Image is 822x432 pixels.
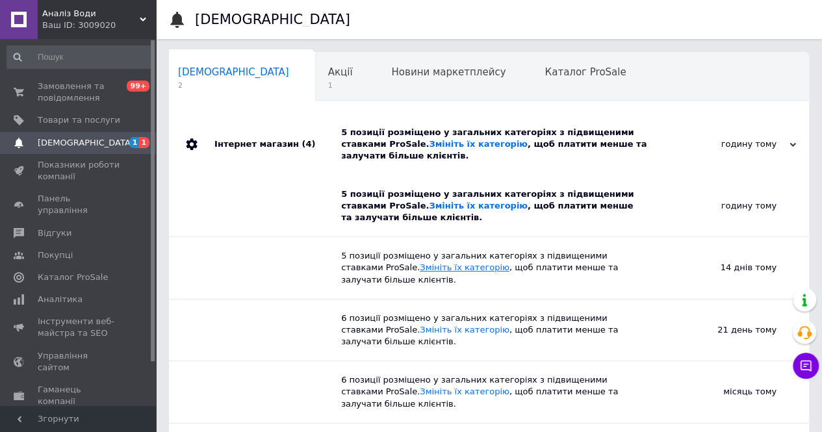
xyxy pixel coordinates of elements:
div: 14 днів тому [647,237,809,299]
div: Інтернет магазин [214,114,341,175]
div: годину тому [666,138,796,150]
span: (4) [302,139,315,149]
div: 6 позиції розміщено у загальних категоріях з підвищеними ставками ProSale. , щоб платити менше та... [341,374,647,410]
div: місяць тому [647,361,809,423]
span: [DEMOGRAPHIC_DATA] [178,66,289,78]
span: Акції [328,66,353,78]
span: Панель управління [38,193,120,216]
div: 6 позиції розміщено у загальних категоріях з підвищеними ставками ProSale. , щоб платити менше та... [341,312,647,348]
input: Пошук [6,45,153,69]
a: Змініть їх категорію [420,325,509,335]
span: Аналіз Води [42,8,140,19]
span: Аналітика [38,294,83,305]
div: годину тому [647,175,809,237]
span: Управління сайтом [38,350,120,374]
a: Змініть їх категорію [420,387,509,396]
span: 2 [178,81,289,90]
span: [DEMOGRAPHIC_DATA] [38,137,134,149]
a: Змініть їх категорію [429,201,527,210]
div: 5 позиції розміщено у загальних категоріях з підвищеними ставками ProSale. , щоб платити менше та... [341,250,647,286]
div: 5 позиції розміщено у загальних категоріях з підвищеними ставками ProSale. , щоб платити менше та... [341,188,647,224]
div: 5 позиції розміщено у загальних категоріях з підвищеними ставками ProSale. , щоб платити менше та... [341,127,666,162]
span: Показники роботи компанії [38,159,120,183]
span: Відгуки [38,227,71,239]
a: Змініть їх категорію [420,262,509,272]
h1: [DEMOGRAPHIC_DATA] [195,12,350,27]
span: Каталог ProSale [38,272,108,283]
span: Товари та послуги [38,114,120,126]
span: Каталог ProSale [545,66,626,78]
span: 1 [328,81,353,90]
span: Гаманець компанії [38,384,120,407]
span: Новини маркетплейсу [391,66,506,78]
div: 21 день тому [647,299,809,361]
span: Замовлення та повідомлення [38,81,120,104]
span: Інструменти веб-майстра та SEO [38,316,120,339]
span: 1 [129,137,140,148]
a: Змініть їх категорію [429,139,527,149]
span: Покупці [38,249,73,261]
div: Ваш ID: 3009020 [42,19,156,31]
button: Чат з покупцем [793,353,819,379]
span: 1 [139,137,149,148]
span: 99+ [127,81,149,92]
